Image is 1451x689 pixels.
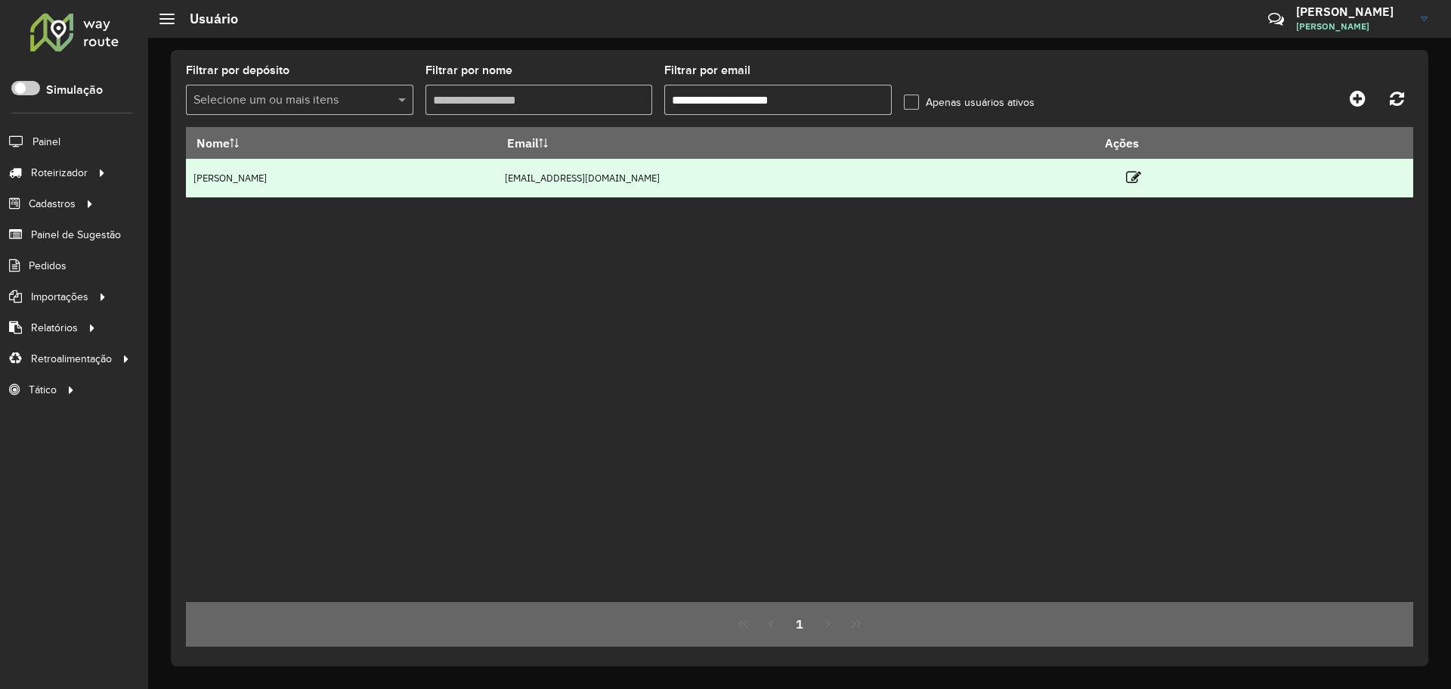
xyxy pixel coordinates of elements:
[31,320,78,336] span: Relatórios
[175,11,238,27] h2: Usuário
[31,165,88,181] span: Roteirizador
[1296,5,1409,19] h3: [PERSON_NAME]
[29,196,76,212] span: Cadastros
[31,289,88,305] span: Importações
[186,127,497,159] th: Nome
[1296,20,1409,33] span: [PERSON_NAME]
[904,95,1035,110] label: Apenas usuários ativos
[31,227,121,243] span: Painel de Sugestão
[1126,167,1141,188] a: Editar
[29,382,57,398] span: Tático
[1260,3,1292,36] a: Contato Rápido
[31,351,112,367] span: Retroalimentação
[46,81,103,99] label: Simulação
[186,159,497,197] td: [PERSON_NAME]
[29,258,67,274] span: Pedidos
[32,134,60,150] span: Painel
[664,61,750,79] label: Filtrar por email
[1094,127,1185,159] th: Ações
[497,127,1094,159] th: Email
[497,159,1094,197] td: [EMAIL_ADDRESS][DOMAIN_NAME]
[785,610,814,638] button: 1
[425,61,512,79] label: Filtrar por nome
[186,61,289,79] label: Filtrar por depósito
